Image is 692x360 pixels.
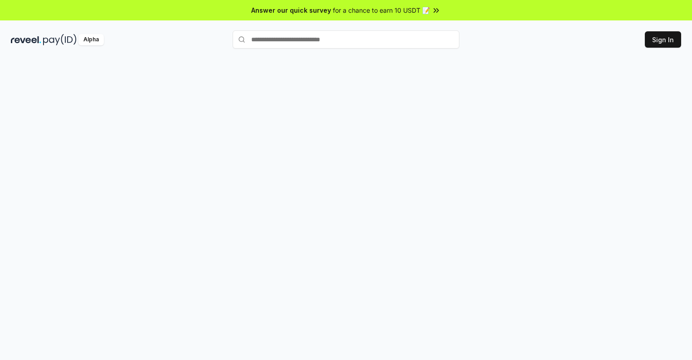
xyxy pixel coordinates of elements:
[333,5,430,15] span: for a chance to earn 10 USDT 📝
[645,31,681,48] button: Sign In
[251,5,331,15] span: Answer our quick survey
[78,34,104,45] div: Alpha
[11,34,41,45] img: reveel_dark
[43,34,77,45] img: pay_id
